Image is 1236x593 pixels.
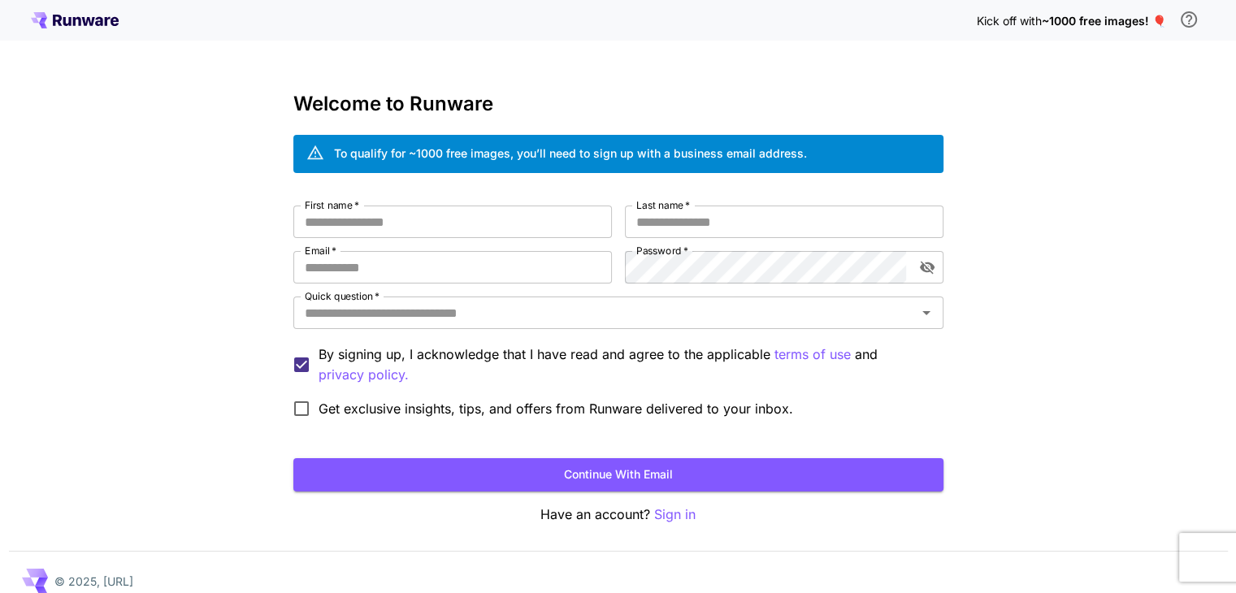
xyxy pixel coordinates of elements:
[305,244,336,258] label: Email
[293,504,943,525] p: Have an account?
[1173,3,1205,36] button: In order to qualify for free credit, you need to sign up with a business email address and click ...
[636,198,690,212] label: Last name
[654,504,696,525] button: Sign in
[293,458,943,491] button: Continue with email
[636,244,688,258] label: Password
[54,573,133,590] p: © 2025, [URL]
[913,253,942,282] button: toggle password visibility
[319,365,409,385] button: By signing up, I acknowledge that I have read and agree to the applicable terms of use and
[305,198,359,212] label: First name
[293,93,943,115] h3: Welcome to Runware
[774,344,851,365] p: terms of use
[774,344,851,365] button: By signing up, I acknowledge that I have read and agree to the applicable and privacy policy.
[305,289,379,303] label: Quick question
[1042,14,1166,28] span: ~1000 free images! 🎈
[319,344,930,385] p: By signing up, I acknowledge that I have read and agree to the applicable and
[915,301,938,324] button: Open
[977,14,1042,28] span: Kick off with
[319,399,793,418] span: Get exclusive insights, tips, and offers from Runware delivered to your inbox.
[319,365,409,385] p: privacy policy.
[334,145,807,162] div: To qualify for ~1000 free images, you’ll need to sign up with a business email address.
